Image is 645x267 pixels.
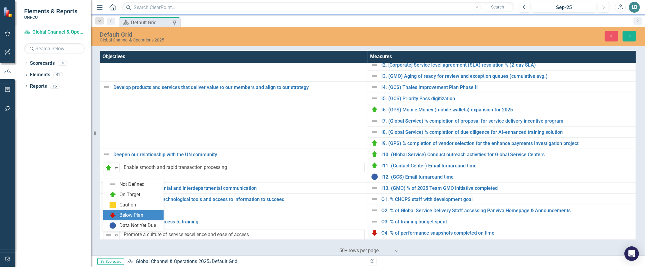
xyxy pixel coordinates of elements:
small: UNFCU [24,15,77,20]
a: Reports [30,83,47,90]
a: I3. (GMO) Aging of ready for review and exception queues (cumulative avg.) [381,74,633,79]
img: On Target [371,162,378,169]
img: Data Not Yet Due [109,222,116,229]
button: LB [629,2,640,13]
div: Sep-25 [534,4,594,11]
div: Below Plan [119,212,143,219]
a: I9. (GPS) % completion of vendor selection for the enhance payments Investigation project [381,141,633,146]
button: Search [483,3,513,12]
div: 4 [58,61,67,66]
img: Not Defined [371,72,378,80]
img: Not Defined [105,232,112,239]
a: Develop products and services that deliver value to our members and align to our strategy [113,85,365,90]
a: I13. (GMO) % of 2025 Team GMO initiative completed [381,186,633,191]
img: On Target [371,106,378,113]
input: Name [120,229,365,240]
div: Caution [119,202,136,209]
div: 16 [50,84,60,89]
img: Not Defined [371,128,378,136]
a: I12. (GCS) Email turnaround time [381,174,633,180]
div: 41 [53,72,63,77]
span: Elements & Reports [24,8,77,15]
a: I5. (GCS) Priority Pass digitization [381,96,633,101]
a: Provide staff with the technological tools and access to information to succeed [113,197,365,202]
a: I11. (Contact Center) Email turnaround time [381,163,633,169]
a: Global Channel & Operations 2025 [136,259,209,264]
img: Not Defined [371,84,378,91]
div: Not Defined [119,181,145,188]
img: On Target [371,140,378,147]
img: ClearPoint Strategy [3,7,14,18]
a: O3. % of training budget spent [381,219,633,225]
input: Search ClearPoint... [122,2,514,13]
a: I6. (GPS) Mobile Money (mobile wallets) expansion for 2025 [381,107,633,113]
img: Not Defined [371,95,378,102]
img: Not Defined [371,61,378,68]
img: Not Defined [103,84,110,91]
div: Default Grid [131,19,171,26]
a: I4. (GCS) Thales Improvement Plan Phase II [381,85,633,90]
a: Scorecards [30,60,55,67]
div: Global Channel & Operations 2025 [100,38,402,42]
img: Not Defined [371,184,378,192]
a: Ensure that staff has access to training [113,219,365,225]
div: Default Grid [100,31,402,38]
a: I10. (Global Service) Conduct outreach activities for Global Service Centers [381,152,633,157]
img: On Target [371,151,378,158]
span: By Scorecard [97,259,124,265]
input: Search Below... [24,43,85,54]
a: O4. % of performance snapshots completed on time [381,230,633,236]
img: Not Defined [371,117,378,124]
a: I2. [Corporate] Service level agreement (SLA) resolution % (2-day SLA) [381,62,633,68]
a: Improve intradepartmental and interdepartmental communication [113,186,365,191]
a: Elements [30,71,50,78]
a: I8. (Global Service) % completion of due diligence for AI-enhanced training solution [381,130,633,135]
img: Not Defined [371,196,378,203]
img: Not Defined [109,181,116,188]
div: Default Grid [212,259,237,264]
img: Caution [109,201,116,209]
a: Deepen our relationship with the UN community [113,152,365,157]
img: Data Not Yet Due [371,173,378,180]
button: Sep-25 [532,2,596,13]
div: Data Not Yet Due [119,222,156,229]
img: Not Defined [103,151,110,158]
img: Below Plan [371,229,378,236]
a: O2. % of Global Service Delivery Staff accessing Panviva Homepage & Announcements [381,208,633,213]
img: On Target [105,164,112,172]
img: On Target [109,191,116,198]
div: On Target [119,191,140,198]
img: Not Defined [371,207,378,214]
a: Global Channel & Operations 2025 [24,29,85,36]
div: Open Intercom Messenger [624,246,639,261]
input: Name [120,162,365,173]
img: Not Defined [371,218,378,225]
img: Below Plan [109,212,116,219]
span: Search [491,5,504,9]
div: » [127,258,363,265]
a: O1. % CHOPS staff with development goal [381,197,633,202]
a: I7. (Global Service) % completion of proposal for service delivery incentive program [381,118,633,124]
